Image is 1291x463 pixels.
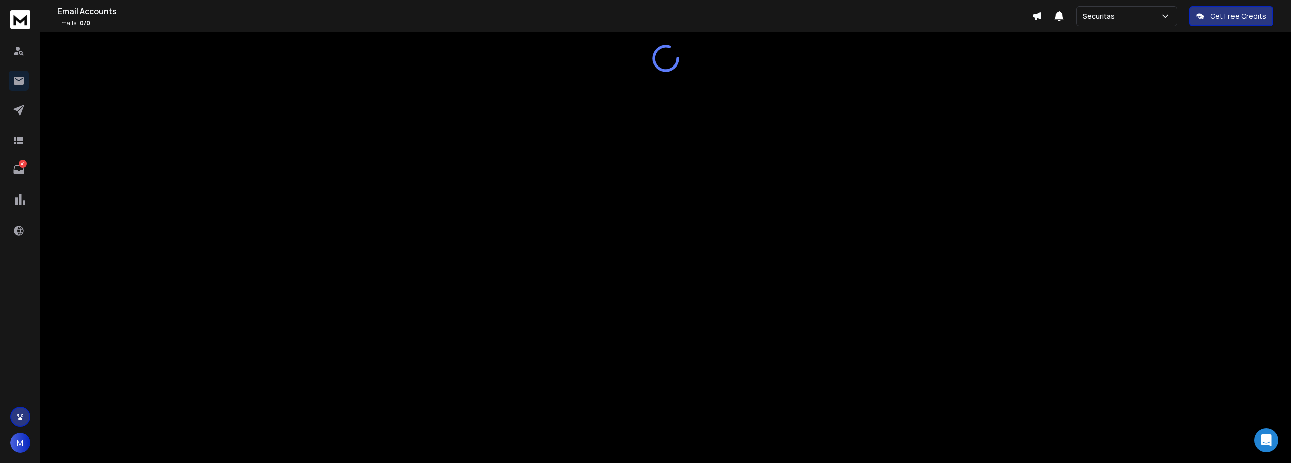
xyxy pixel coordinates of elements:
[1083,11,1119,21] p: Securitas
[80,19,90,27] span: 0 / 0
[1254,428,1278,452] div: Open Intercom Messenger
[1210,11,1266,21] p: Get Free Credits
[10,433,30,453] button: M
[1189,6,1273,26] button: Get Free Credits
[57,19,1032,27] p: Emails :
[57,5,1032,17] h1: Email Accounts
[9,160,29,180] a: 41
[10,10,30,29] img: logo
[19,160,27,168] p: 41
